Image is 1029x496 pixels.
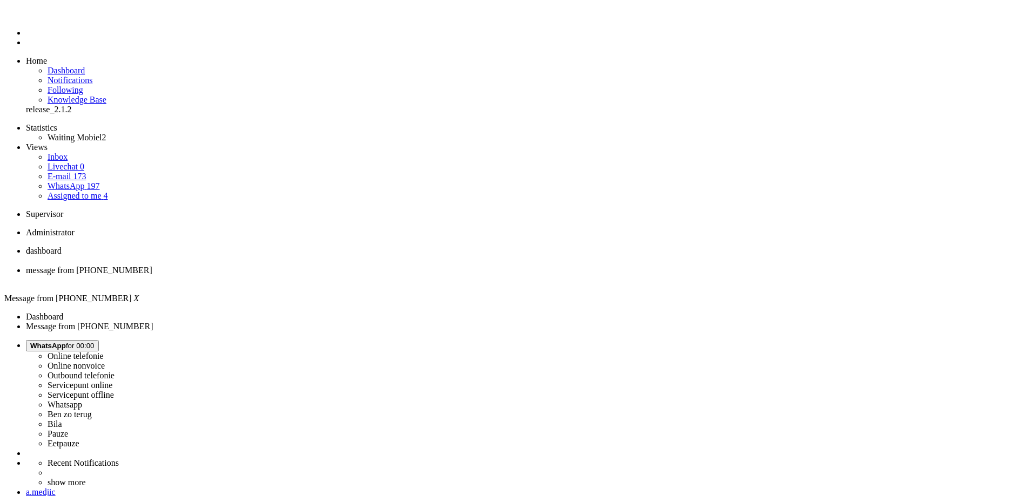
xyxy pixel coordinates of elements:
[80,162,84,171] span: 0
[26,142,1025,152] li: Views
[26,28,1025,38] li: Dashboard menu
[48,181,84,191] span: WhatsApp
[48,76,93,85] a: Notifications menu item
[26,209,1025,219] li: Supervisor
[48,76,93,85] span: Notifications
[26,340,99,351] button: WhatsAppfor 00:00
[4,4,158,23] body: Rich Text Area. Press ALT-0 for help.
[48,66,85,75] a: Dashboard menu item
[26,266,1025,285] li: 13790
[30,342,95,350] span: for 00:00
[48,458,1025,468] li: Recent Notifications
[48,95,106,104] a: Knowledge base
[26,56,1025,66] li: Home menu item
[48,400,82,409] label: Whatsapp
[26,340,1025,449] li: WhatsAppfor 00:00 Online telefonieOnline nonvoiceOutbound telefonieServicepunt onlineServicepunt ...
[26,275,1025,285] div: Close tab
[48,439,79,448] label: Eetpauze
[102,133,106,142] span: 2
[48,478,86,487] a: show more
[48,410,92,419] label: Ben zo terug
[48,172,71,181] span: E-mail
[26,123,1025,133] li: Statistics
[26,256,1025,266] div: Close tab
[48,381,112,390] label: Servicepunt online
[26,105,71,114] span: release_2.1.2
[48,85,83,94] a: Following
[26,246,62,255] span: dashboard
[48,191,102,200] span: Assigned to me
[48,95,106,104] span: Knowledge Base
[73,172,86,181] span: 173
[48,351,104,361] label: Online telefonie
[134,294,139,303] i: X
[26,312,1025,322] li: Dashboard
[48,172,86,181] a: E-mail 173
[26,322,1025,331] li: Message from [PHONE_NUMBER]
[26,246,1025,266] li: Dashboard
[48,152,68,161] a: Inbox
[104,191,108,200] span: 4
[48,133,106,142] a: Waiting Mobiel
[86,181,99,191] span: 197
[4,9,1025,47] ul: Menu
[26,266,152,275] span: message from [PHONE_NUMBER]
[48,390,114,399] label: Servicepunt offline
[48,162,84,171] a: Livechat 0
[48,66,85,75] span: Dashboard
[4,294,132,303] span: Message from [PHONE_NUMBER]
[48,361,105,370] label: Online nonvoice
[48,429,68,438] label: Pauze
[48,181,99,191] a: WhatsApp 197
[48,419,62,429] label: Bila
[30,342,66,350] span: WhatsApp
[26,9,45,18] a: Omnidesk
[48,191,108,200] a: Assigned to me 4
[4,56,1025,114] ul: dashboard menu items
[26,38,1025,47] li: Tickets menu
[26,228,1025,237] li: Administrator
[48,371,115,380] label: Outbound telefonie
[48,162,78,171] span: Livechat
